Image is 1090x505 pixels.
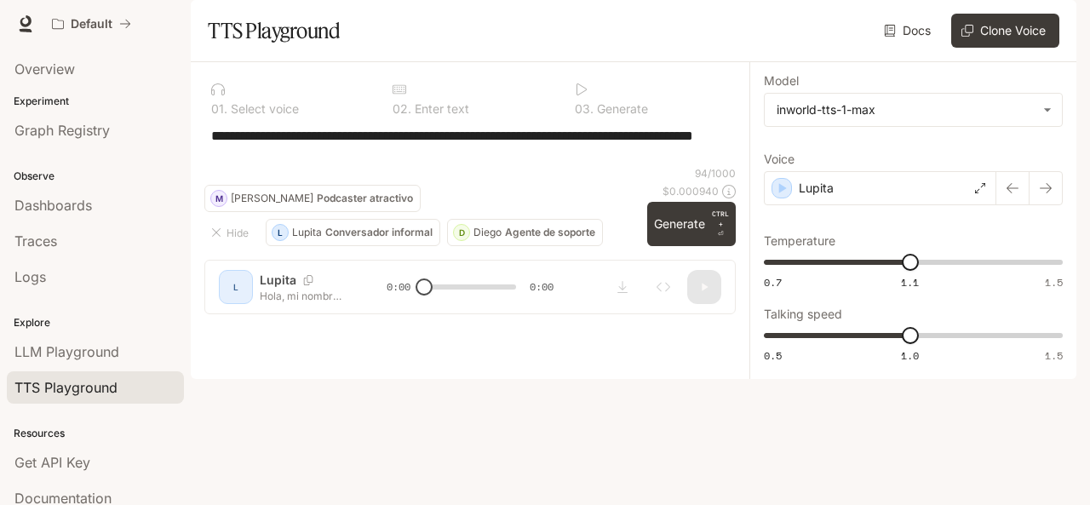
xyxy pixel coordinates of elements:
[1045,348,1063,363] span: 1.5
[292,227,322,238] p: Lupita
[764,235,835,247] p: Temperature
[712,209,729,229] p: CTRL +
[695,166,736,181] p: 94 / 1000
[505,227,595,238] p: Agente de soporte
[393,103,411,115] p: 0 2 .
[901,275,919,290] span: 1.1
[1045,275,1063,290] span: 1.5
[764,348,782,363] span: 0.5
[765,94,1062,126] div: inworld-tts-1-max
[663,184,719,198] p: $ 0.000940
[208,14,340,48] h1: TTS Playground
[799,180,834,197] p: Lupita
[712,209,729,239] p: ⏎
[647,202,736,246] button: GenerateCTRL +⏎
[777,101,1035,118] div: inworld-tts-1-max
[594,103,648,115] p: Generate
[71,17,112,32] p: Default
[266,219,440,246] button: LLupitaConversador informal
[454,219,469,246] div: D
[204,185,421,212] button: M[PERSON_NAME]Podcaster atractivo
[764,308,842,320] p: Talking speed
[227,103,299,115] p: Select voice
[272,219,288,246] div: L
[44,7,139,41] button: All workspaces
[204,219,259,246] button: Hide
[575,103,594,115] p: 0 3 .
[764,275,782,290] span: 0.7
[951,14,1059,48] button: Clone Voice
[473,227,502,238] p: Diego
[231,193,313,204] p: [PERSON_NAME]
[211,103,227,115] p: 0 1 .
[881,14,938,48] a: Docs
[325,227,433,238] p: Conversador informal
[447,219,603,246] button: DDiegoAgente de soporte
[211,185,227,212] div: M
[317,193,413,204] p: Podcaster atractivo
[764,75,799,87] p: Model
[901,348,919,363] span: 1.0
[411,103,469,115] p: Enter text
[764,153,795,165] p: Voice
